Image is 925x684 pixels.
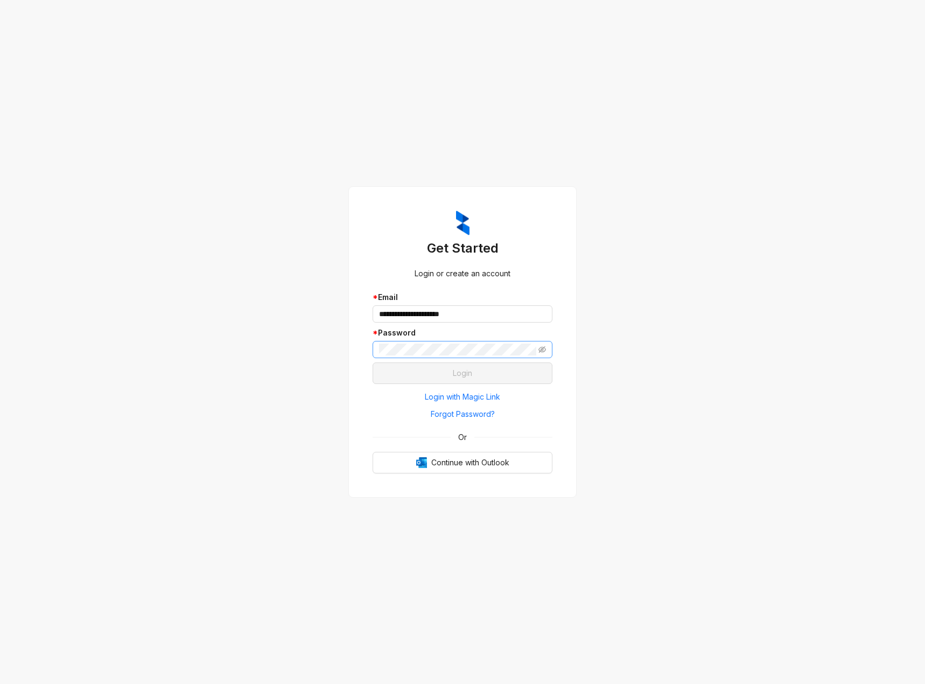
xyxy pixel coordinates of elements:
[373,406,552,423] button: Forgot Password?
[538,346,546,353] span: eye-invisible
[416,457,427,468] img: Outlook
[373,388,552,406] button: Login with Magic Link
[431,457,509,469] span: Continue with Outlook
[373,291,552,303] div: Email
[373,327,552,339] div: Password
[373,240,552,257] h3: Get Started
[451,431,474,443] span: Or
[373,268,552,280] div: Login or create an account
[425,391,500,403] span: Login with Magic Link
[373,362,552,384] button: Login
[373,452,552,473] button: OutlookContinue with Outlook
[456,211,469,235] img: ZumaIcon
[431,408,495,420] span: Forgot Password?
